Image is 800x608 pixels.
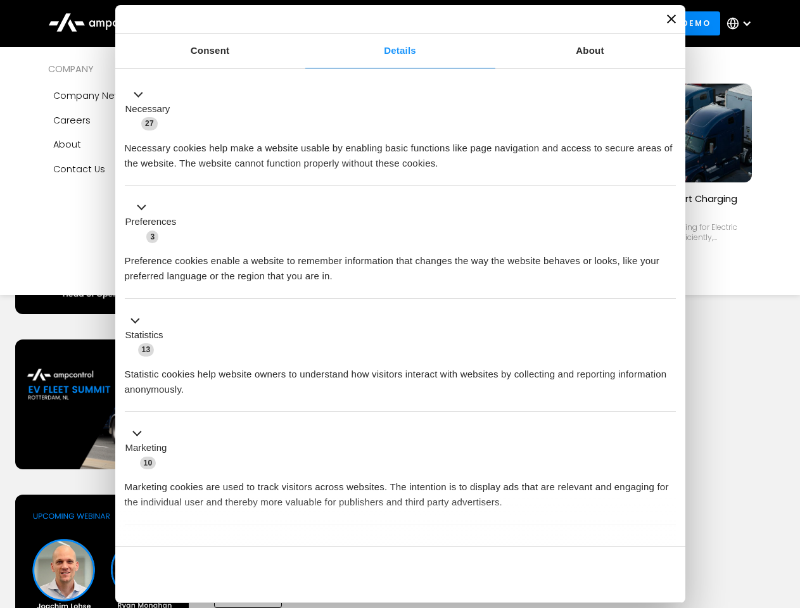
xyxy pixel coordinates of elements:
span: 3 [146,231,158,243]
span: 27 [141,117,158,130]
div: Company news [53,89,127,103]
button: Necessary (27) [125,87,178,131]
a: About [495,34,685,68]
div: Necessary cookies help make a website usable by enabling basic functions like page navigation and... [125,131,676,171]
a: Careers [48,108,205,132]
button: Statistics (13) [125,313,171,357]
div: Preference cookies enable a website to remember information that changes the way the website beha... [125,244,676,284]
a: Company news [48,84,205,108]
span: 2 [209,541,221,554]
div: About [53,137,81,151]
button: Unclassified (2) [125,539,229,555]
label: Statistics [125,328,163,343]
button: Marketing (10) [125,426,175,471]
span: 10 [140,457,156,469]
div: Contact Us [53,162,105,176]
a: About [48,132,205,156]
label: Preferences [125,215,177,229]
span: 13 [138,343,155,356]
label: Necessary [125,102,170,117]
div: Careers [53,113,91,127]
button: Preferences (3) [125,200,184,244]
a: Consent [115,34,305,68]
a: Contact Us [48,157,205,181]
div: COMPANY [48,62,205,76]
label: Marketing [125,441,167,455]
div: Statistic cookies help website owners to understand how visitors interact with websites by collec... [125,357,676,397]
button: Close banner [667,15,676,23]
a: Details [305,34,495,68]
div: Marketing cookies are used to track visitors across websites. The intention is to display ads tha... [125,470,676,510]
button: Okay [493,556,675,593]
